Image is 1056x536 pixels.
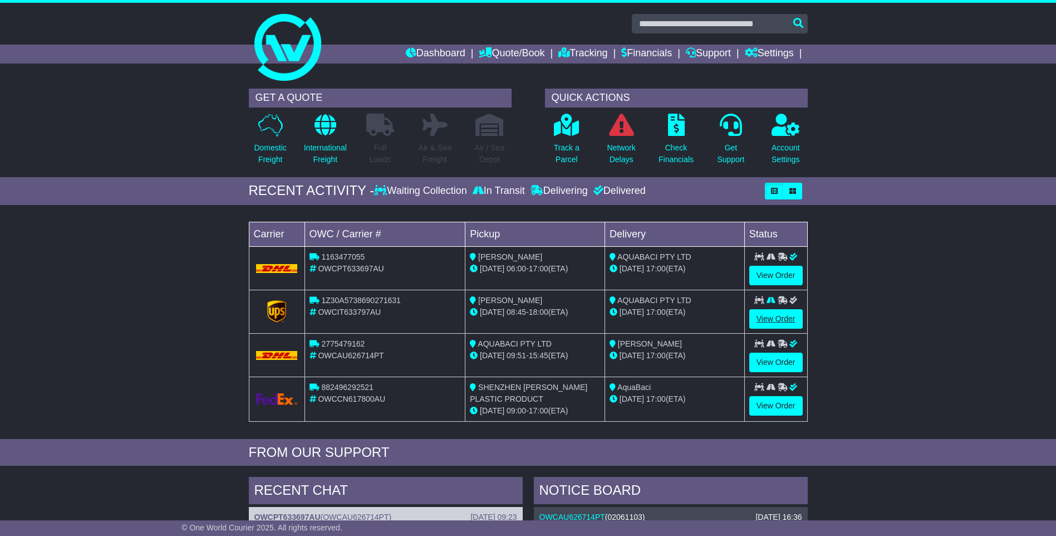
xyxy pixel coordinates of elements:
[620,351,644,360] span: [DATE]
[749,309,803,329] a: View Order
[749,266,803,285] a: View Order
[478,252,542,261] span: [PERSON_NAME]
[249,477,523,507] div: RECENT CHAT
[181,523,342,532] span: © One World Courier 2025. All rights reserved.
[318,308,381,316] span: OWCIT633797AU
[529,406,548,415] span: 17:00
[256,264,298,273] img: DHL.png
[321,296,400,305] span: 1Z30A5738690271631
[772,142,800,165] p: Account Settings
[646,308,666,316] span: 17:00
[254,142,286,165] p: Domestic Freight
[507,264,526,273] span: 06:00
[374,185,469,197] div: Waiting Collection
[607,513,642,522] span: 02061103
[318,264,384,273] span: OWCPT633697AU
[480,308,504,316] span: [DATE]
[529,308,548,316] span: 18:00
[539,513,605,522] a: OWCAU626714PT
[480,406,504,415] span: [DATE]
[554,142,579,165] p: Track a Parcel
[620,394,644,403] span: [DATE]
[267,300,286,323] img: GetCarrierServiceLogo
[605,222,744,246] td: Delivery
[303,113,347,172] a: InternationalFreight
[470,306,600,318] div: - (ETA)
[321,339,365,348] span: 2775479162
[470,263,600,275] div: - (ETA)
[617,383,651,392] span: AquaBaci
[717,142,744,165] p: Get Support
[620,308,644,316] span: [DATE]
[479,45,544,64] a: Quote/Book
[253,113,287,172] a: DomesticFreight
[749,396,803,416] a: View Order
[658,113,694,172] a: CheckFinancials
[254,513,321,522] a: OWCPT633697AU
[610,393,740,405] div: (ETA)
[558,45,607,64] a: Tracking
[745,45,794,64] a: Settings
[744,222,807,246] td: Status
[646,394,666,403] span: 17:00
[470,185,528,197] div: In Transit
[475,142,505,165] p: Air / Sea Depot
[478,296,542,305] span: [PERSON_NAME]
[478,339,552,348] span: AQUABACI PTY LTD
[256,351,298,360] img: DHL.png
[249,445,808,461] div: FROM OUR SUPPORT
[545,89,808,108] div: QUICK ACTIONS
[321,252,365,261] span: 1163477055
[249,183,375,199] div: RECENT ACTIVITY -
[749,353,803,372] a: View Order
[321,383,373,392] span: 882496292521
[465,222,605,246] td: Pickup
[507,406,526,415] span: 09:00
[323,513,389,522] span: OWCAU626714PT
[470,350,600,362] div: - (ETA)
[254,513,517,522] div: ( )
[606,113,636,172] a: NetworkDelays
[318,351,384,360] span: OWCAU626714PT
[470,405,600,417] div: - (ETA)
[249,222,304,246] td: Carrier
[470,513,517,522] div: [DATE] 09:23
[304,222,465,246] td: OWC / Carrier #
[716,113,745,172] a: GetSupport
[610,350,740,362] div: (ETA)
[480,351,504,360] span: [DATE]
[304,142,347,165] p: International Freight
[618,339,682,348] span: [PERSON_NAME]
[686,45,731,64] a: Support
[480,264,504,273] span: [DATE]
[755,513,802,522] div: [DATE] 16:36
[528,185,591,197] div: Delivering
[610,263,740,275] div: (ETA)
[659,142,694,165] p: Check Financials
[507,351,526,360] span: 09:51
[646,351,666,360] span: 17:00
[621,45,672,64] a: Financials
[553,113,580,172] a: Track aParcel
[534,477,808,507] div: NOTICE BOARD
[771,113,800,172] a: AccountSettings
[620,264,644,273] span: [DATE]
[419,142,451,165] p: Air & Sea Freight
[406,45,465,64] a: Dashboard
[529,264,548,273] span: 17:00
[529,351,548,360] span: 15:45
[366,142,394,165] p: Full Loads
[249,89,512,108] div: GET A QUOTE
[617,252,691,261] span: AQUABACI PTY LTD
[617,296,691,305] span: AQUABACI PTY LTD
[256,393,298,405] img: GetCarrierServiceLogo
[591,185,646,197] div: Delivered
[318,394,385,403] span: OWCCN617800AU
[507,308,526,316] span: 08:45
[610,306,740,318] div: (ETA)
[646,264,666,273] span: 17:00
[470,383,587,403] span: SHENZHEN [PERSON_NAME] PLASTIC PRODUCT
[539,513,802,522] div: ( )
[607,142,635,165] p: Network Delays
